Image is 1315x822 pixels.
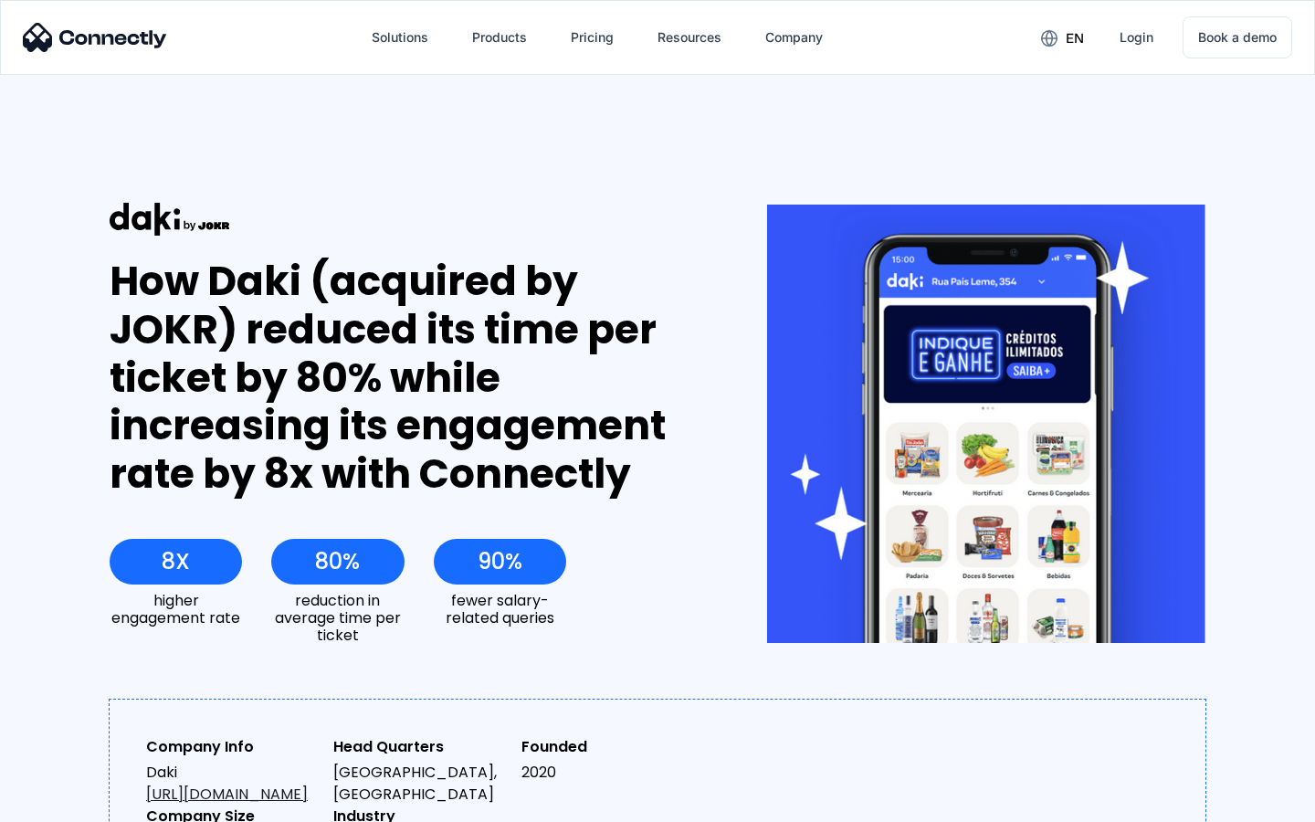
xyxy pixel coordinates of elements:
div: Solutions [372,25,428,50]
div: Products [472,25,527,50]
div: higher engagement rate [110,592,242,627]
a: Pricing [556,16,628,59]
div: Daki [146,762,319,806]
div: Login [1120,25,1153,50]
div: 80% [315,549,360,574]
div: 90% [478,549,522,574]
ul: Language list [37,790,110,816]
div: Founded [521,736,694,758]
aside: Language selected: English [18,790,110,816]
div: en [1066,26,1084,51]
div: fewer salary-related queries [434,592,566,627]
img: Connectly Logo [23,23,167,52]
div: [GEOGRAPHIC_DATA], [GEOGRAPHIC_DATA] [333,762,506,806]
div: reduction in average time per ticket [271,592,404,645]
div: Company Info [146,736,319,758]
div: 8X [162,549,190,574]
a: Book a demo [1183,16,1292,58]
div: Head Quarters [333,736,506,758]
a: [URL][DOMAIN_NAME] [146,784,308,805]
div: 2020 [521,762,694,784]
div: How Daki (acquired by JOKR) reduced its time per ticket by 80% while increasing its engagement ra... [110,258,700,499]
div: Resources [657,25,721,50]
a: Login [1105,16,1168,59]
div: Company [765,25,823,50]
div: Pricing [571,25,614,50]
